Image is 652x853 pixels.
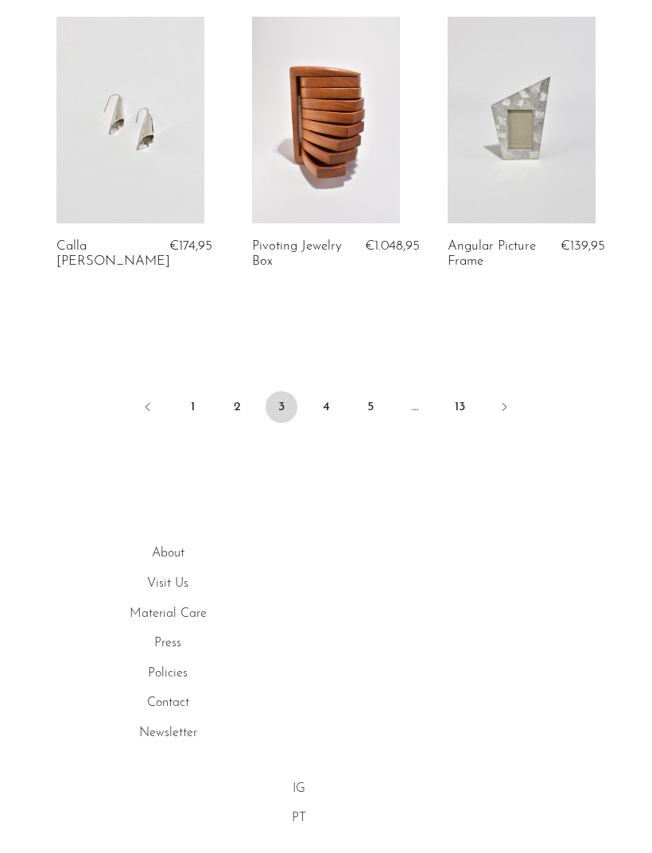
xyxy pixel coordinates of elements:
a: Policies [148,667,188,680]
ul: Social Medias [281,779,316,829]
a: Calla [PERSON_NAME] [56,239,170,269]
a: Pivoting Jewelry Box [252,239,346,269]
a: 5 [355,391,386,423]
span: €1.048,95 [365,239,420,253]
span: 3 [266,391,297,423]
a: Press [154,637,181,649]
a: 13 [444,391,475,423]
span: … [399,391,431,423]
span: €174,95 [169,239,212,253]
ul: Quick links [19,544,316,743]
a: 1 [177,391,208,423]
a: PT [292,812,306,824]
a: About [152,547,184,560]
a: Material Care [130,607,207,620]
a: IG [293,782,305,795]
a: Previous [132,391,164,426]
a: Newsletter [139,727,197,739]
a: Contact [147,696,189,709]
span: €139,95 [561,239,605,253]
a: Next [488,391,520,426]
a: 2 [221,391,253,423]
a: 4 [310,391,342,423]
a: Visit Us [147,577,188,590]
a: Angular Picture Frame [448,239,541,269]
